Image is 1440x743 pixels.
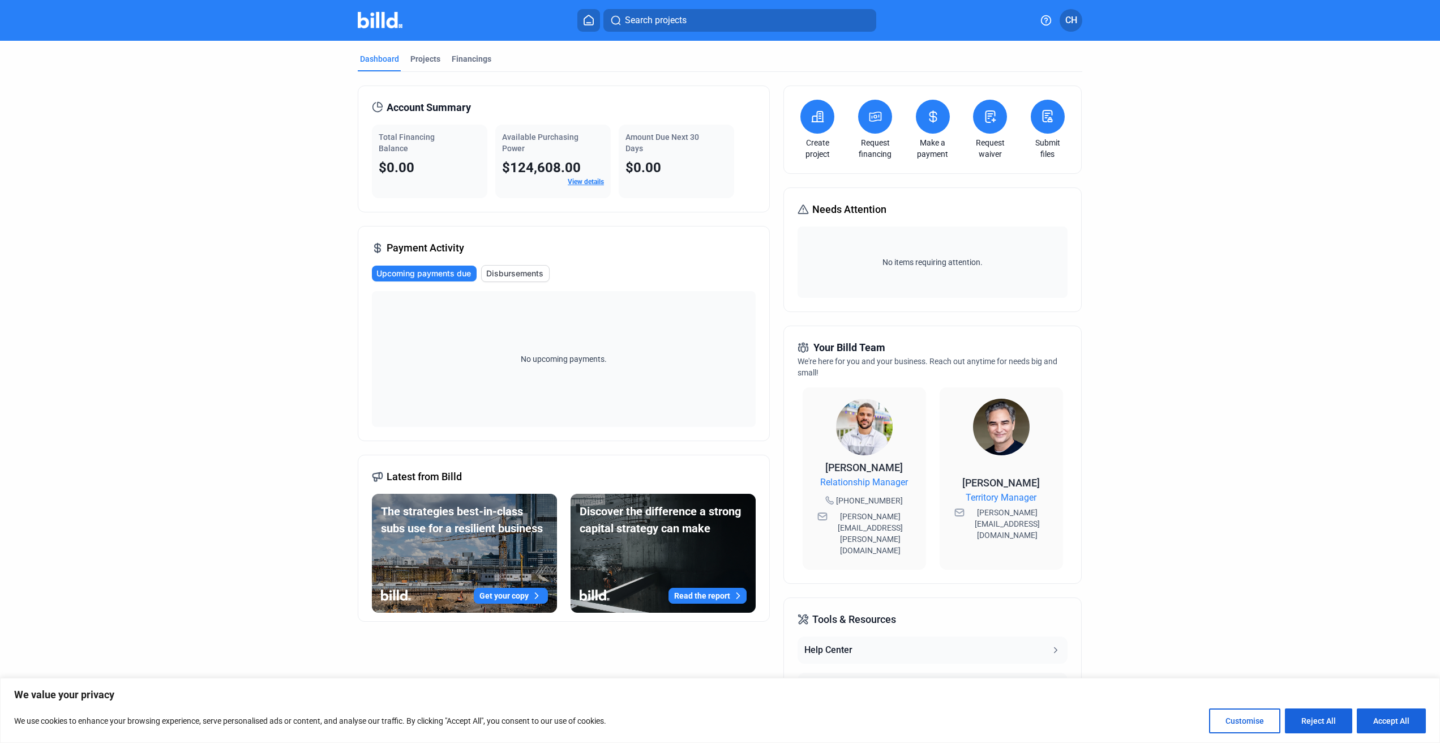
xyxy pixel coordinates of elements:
[580,503,747,537] div: Discover the difference a strong capital strategy can make
[1209,708,1280,733] button: Customise
[513,353,614,365] span: No upcoming payments.
[603,9,876,32] button: Search projects
[387,469,462,485] span: Latest from Billd
[798,637,1067,664] button: Help Center
[502,133,578,153] span: Available Purchasing Power
[1285,708,1352,733] button: Reject All
[855,137,895,160] a: Request financing
[372,266,477,281] button: Upcoming payments due
[812,202,886,217] span: Needs Attention
[825,462,903,473] span: [PERSON_NAME]
[379,133,435,153] span: Total Financing Balance
[625,14,687,27] span: Search projects
[973,399,1030,455] img: Territory Manager
[474,588,548,604] button: Get your copy
[802,257,1062,268] span: No items requiring attention.
[452,53,491,65] div: Financings
[812,612,896,627] span: Tools & Resources
[410,53,440,65] div: Projects
[820,476,908,489] span: Relationship Manager
[798,137,837,160] a: Create project
[481,265,550,282] button: Disbursements
[379,160,414,176] span: $0.00
[1065,14,1077,27] span: CH
[804,643,852,657] div: Help Center
[568,178,604,186] a: View details
[1060,9,1082,32] button: CH
[836,495,903,506] span: [PHONE_NUMBER]
[668,588,747,604] button: Read the report
[625,133,699,153] span: Amount Due Next 30 Days
[798,357,1057,377] span: We're here for you and your business. Reach out anytime for needs big and small!
[376,268,471,279] span: Upcoming payments due
[1028,137,1068,160] a: Submit files
[502,160,581,176] span: $124,608.00
[967,507,1048,541] span: [PERSON_NAME][EMAIL_ADDRESS][DOMAIN_NAME]
[625,160,661,176] span: $0.00
[1357,708,1426,733] button: Accept All
[486,268,543,279] span: Disbursements
[913,137,953,160] a: Make a payment
[798,673,1067,700] button: Resource Center
[14,714,606,728] p: We use cookies to enhance your browsing experience, serve personalised ads or content, and analys...
[358,12,402,28] img: Billd Company Logo
[830,511,911,556] span: [PERSON_NAME][EMAIL_ADDRESS][PERSON_NAME][DOMAIN_NAME]
[387,100,471,116] span: Account Summary
[962,477,1040,489] span: [PERSON_NAME]
[836,399,893,455] img: Relationship Manager
[970,137,1010,160] a: Request waiver
[387,240,464,256] span: Payment Activity
[14,688,1426,702] p: We value your privacy
[813,340,885,356] span: Your Billd Team
[360,53,399,65] div: Dashboard
[381,503,548,537] div: The strategies best-in-class subs use for a resilient business
[966,491,1036,505] span: Territory Manager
